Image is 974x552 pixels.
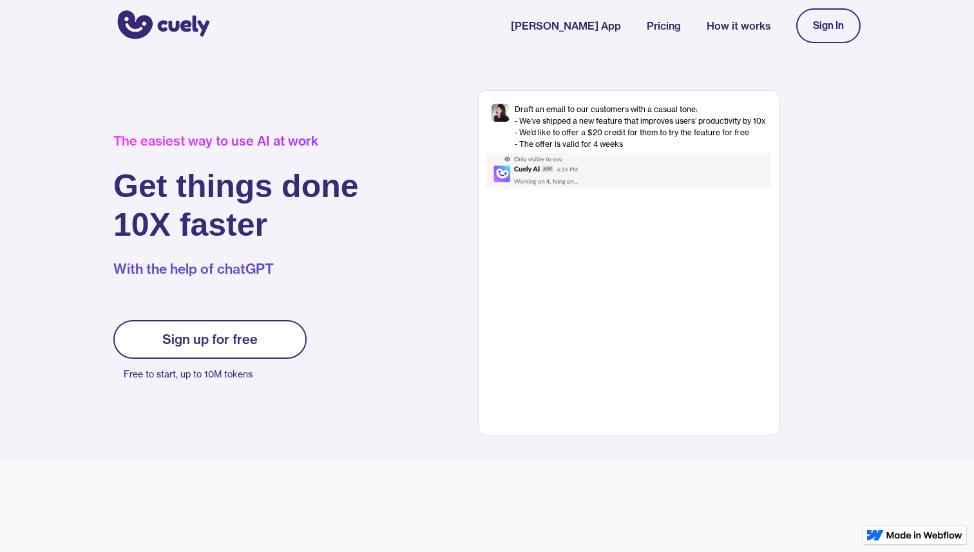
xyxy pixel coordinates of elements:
a: Sign In [796,8,861,43]
p: With the help of chatGPT [113,260,359,279]
div: Sign up for free [162,332,258,347]
h1: Get things done 10X faster [113,167,359,244]
p: Free to start, up to 10M tokens [124,365,307,383]
a: Sign up for free [113,320,307,359]
img: Made in Webflow [886,531,962,539]
a: How it works [707,18,770,33]
div: Draft an email to our customers with a casual tone: - We’ve shipped a new feature that improves u... [515,104,766,150]
div: The easiest way to use AI at work [113,133,359,149]
div: Sign In [813,20,844,32]
a: [PERSON_NAME] App [511,18,621,33]
a: Pricing [647,18,681,33]
a: home [113,2,210,50]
